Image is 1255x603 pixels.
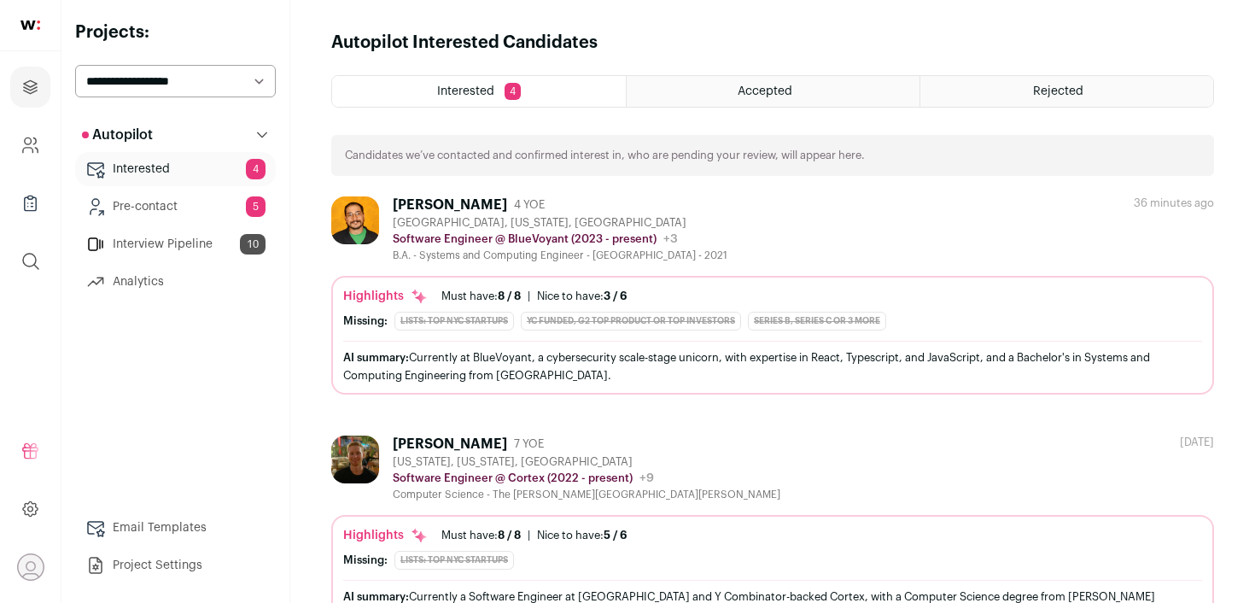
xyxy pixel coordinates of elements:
[82,125,153,145] p: Autopilot
[343,352,409,363] span: AI summary:
[393,455,780,469] div: [US_STATE], [US_STATE], [GEOGRAPHIC_DATA]
[75,152,276,186] a: Interested4
[331,196,379,244] img: 2da88dfa41be580599faaf80e232d0be4e886bb4098f654e491e6d53a594a0cb.jpg
[246,196,266,217] span: 5
[394,551,514,570] div: Lists: Top NYC Startups
[393,436,507,453] div: [PERSON_NAME]
[10,125,50,166] a: Company and ATS Settings
[537,290,627,303] div: Nice to have:
[441,290,521,303] div: Must have:
[748,312,886,331] div: Series B, Series C or 3 more
[343,553,388,567] div: Missing:
[441,529,627,542] ul: |
[343,348,1202,384] div: Currently at BlueVoyant, a cybersecurity scale-stage unicorn, with expertise in React, Typescript...
[10,183,50,224] a: Company Lists
[343,314,388,328] div: Missing:
[343,288,428,305] div: Highlights
[75,227,276,261] a: Interview Pipeline10
[75,548,276,583] a: Project Settings
[920,76,1213,107] a: Rejected
[393,196,507,214] div: [PERSON_NAME]
[498,530,521,541] span: 8 / 8
[75,190,276,224] a: Pre-contact5
[514,198,545,212] span: 4 YOE
[514,437,544,451] span: 7 YOE
[343,591,409,602] span: AI summary:
[1134,196,1214,210] div: 36 minutes ago
[393,232,657,246] p: Software Engineer @ BlueVoyant (2023 - present)
[17,553,44,581] button: Open dropdown
[498,290,521,301] span: 8 / 8
[738,85,792,97] span: Accepted
[75,511,276,545] a: Email Templates
[537,529,627,542] div: Nice to have:
[393,471,633,485] p: Software Engineer @ Cortex (2022 - present)
[1033,85,1083,97] span: Rejected
[10,67,50,108] a: Projects
[604,530,627,541] span: 5 / 6
[393,249,727,262] div: B.A. - Systems and Computing Engineer - [GEOGRAPHIC_DATA] - 2021
[331,31,598,55] h1: Autopilot Interested Candidates
[1180,436,1214,449] div: [DATE]
[393,488,780,501] div: Computer Science - The [PERSON_NAME][GEOGRAPHIC_DATA][PERSON_NAME]
[20,20,40,30] img: wellfound-shorthand-0d5821cbd27db2630d0214b213865d53afaa358527fdda9d0ea32b1df1b89c2c.svg
[394,312,514,331] div: Lists: Top NYC Startups
[393,216,727,230] div: [GEOGRAPHIC_DATA], [US_STATE], [GEOGRAPHIC_DATA]
[663,233,678,245] span: +3
[246,159,266,179] span: 4
[75,118,276,152] button: Autopilot
[343,527,428,544] div: Highlights
[639,472,654,484] span: +9
[604,290,627,301] span: 3 / 6
[521,312,741,331] div: YC Funded, G2 Top Product or Top Investors
[627,76,919,107] a: Accepted
[441,529,521,542] div: Must have:
[331,436,379,483] img: 8175707ceb39a5db8221381b09ee5ab8549d9d2fdd48fa5c978db8b7d81d8bc4.jpg
[331,196,1214,395] a: [PERSON_NAME] 4 YOE [GEOGRAPHIC_DATA], [US_STATE], [GEOGRAPHIC_DATA] Software Engineer @ BlueVoya...
[345,149,865,162] p: Candidates we’ve contacted and confirmed interest in, who are pending your review, will appear here.
[75,265,276,299] a: Analytics
[75,20,276,44] h2: Projects:
[441,290,627,303] ul: |
[437,85,494,97] span: Interested
[240,234,266,255] span: 10
[505,83,521,100] span: 4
